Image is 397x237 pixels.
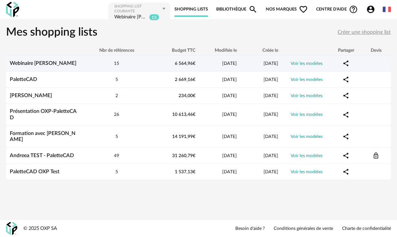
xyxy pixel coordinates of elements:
[266,2,308,17] span: Nos marques
[331,48,361,53] div: Partager
[291,77,323,82] a: Voir les modèles
[10,61,76,66] a: Webinaire [PERSON_NAME]
[6,222,17,235] img: OXP
[222,93,237,98] span: [DATE]
[114,153,119,158] span: 49
[338,30,391,35] span: Créer une shopping list
[291,134,323,139] a: Voir les modèles
[193,77,195,82] span: €
[299,5,308,14] span: Heart Outline icon
[342,134,349,139] span: Share Variant icon
[264,112,278,117] span: [DATE]
[114,14,147,21] div: Webinaire Etienne
[274,226,333,232] a: Conditions générales de vente
[23,225,57,232] div: © 2025 OXP SA
[264,134,278,139] span: [DATE]
[222,134,237,139] span: [DATE]
[291,112,323,117] a: Voir les modèles
[264,169,278,174] span: [DATE]
[342,112,349,117] span: Share Variant icon
[291,153,323,158] a: Voir les modèles
[10,77,37,82] a: PaletteCAD
[115,134,118,139] span: 5
[264,93,278,98] span: [DATE]
[10,131,76,142] a: Formation avec [PERSON_NAME]
[222,112,237,117] span: [DATE]
[172,153,195,158] span: 31 260,79
[115,93,118,98] span: 2
[193,112,195,117] span: €
[193,93,195,98] span: €
[342,61,349,66] span: Share Variant icon
[175,61,195,66] span: 6 564,96
[241,48,282,53] div: Créée le
[216,2,258,17] a: BibliothèqueMagnify icon
[175,169,195,174] span: 1 537,13
[235,226,265,232] a: Besoin d'aide ?
[291,61,323,66] a: Voir les modèles
[249,5,258,14] span: Magnify icon
[373,153,379,158] span: Devis
[222,153,237,158] span: [DATE]
[10,169,59,174] a: PaletteCAD OXP Test
[291,93,323,98] a: Voir les modèles
[83,48,150,53] div: Nbr de références
[222,77,237,82] span: [DATE]
[179,93,195,98] span: 234,00
[174,2,208,17] a: Shopping Lists
[291,169,323,174] a: Voir les modèles
[222,169,237,174] span: [DATE]
[172,112,195,117] span: 10 613,46
[193,134,195,139] span: €
[175,77,195,82] span: 2 669,16
[10,109,77,120] a: Présentation OXP-PaletteCAD
[150,48,199,53] div: Budget TTC
[264,153,278,158] span: [DATE]
[366,5,379,14] span: Account Circle icon
[342,153,349,158] span: Share Variant icon
[114,61,119,66] span: 15
[383,5,391,13] img: fr
[10,93,52,98] a: [PERSON_NAME]
[361,48,391,53] div: Devis
[149,14,159,21] sup: 15
[264,61,278,66] span: [DATE]
[316,5,358,14] span: Centre d'aideHelp Circle Outline icon
[10,153,74,158] a: Andreea TEST - PaletteCAD
[114,4,161,14] div: Shopping List courante
[193,169,195,174] span: €
[264,77,278,82] span: [DATE]
[342,169,349,174] span: Share Variant icon
[349,5,358,14] span: Help Circle Outline icon
[115,77,118,82] span: 5
[199,48,241,53] div: Modifiée le
[6,2,19,17] img: OXP
[172,134,195,139] span: 14 191,99
[366,5,375,14] span: Account Circle icon
[342,226,391,232] a: Charte de confidentialité
[342,77,349,82] span: Share Variant icon
[114,112,119,117] span: 26
[6,25,97,40] h1: Mes shopping lists
[193,61,195,66] span: €
[115,169,118,174] span: 5
[342,93,349,98] span: Share Variant icon
[337,26,391,38] button: Créer une shopping list
[193,153,195,158] span: €
[222,61,237,66] span: [DATE]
